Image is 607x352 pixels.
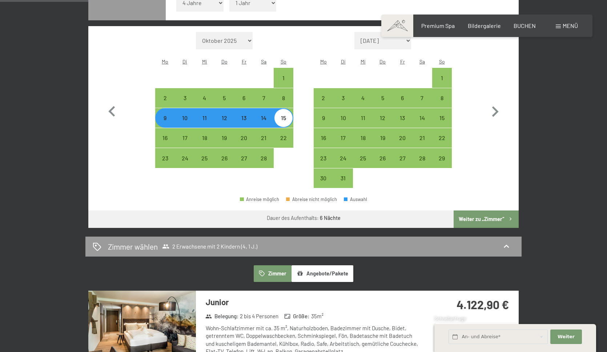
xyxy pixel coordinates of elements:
div: Sun Feb 15 2026 [274,108,293,128]
div: Anreise möglich [240,197,279,202]
div: Sun Feb 01 2026 [274,68,293,87]
div: 22 [433,135,451,153]
div: Tue Mar 24 2026 [333,148,353,168]
span: 2 Erwachsene mit 2 Kindern (4, 1 J.) [162,243,257,250]
a: Premium Spa [421,22,455,29]
div: Fri Feb 20 2026 [234,128,254,148]
abbr: Montag [162,58,168,65]
abbr: Freitag [242,58,246,65]
div: 19 [215,135,233,153]
div: Anreise möglich [314,128,333,148]
div: Anreise möglich [234,148,254,168]
h3: Junior [206,296,422,308]
button: Zimmer [254,265,292,282]
abbr: Donnerstag [221,58,228,65]
abbr: Montag [320,58,327,65]
div: 6 [235,95,253,113]
div: Anreise möglich [214,128,234,148]
div: Wed Feb 25 2026 [195,148,214,168]
div: Tue Mar 17 2026 [333,128,353,148]
div: 18 [354,135,372,153]
div: Mon Mar 23 2026 [314,148,333,168]
abbr: Sonntag [439,58,445,65]
div: Auswahl [344,197,367,202]
div: Sun Mar 08 2026 [432,88,452,108]
div: Anreise möglich [175,128,194,148]
div: Mon Mar 16 2026 [314,128,333,148]
div: Sun Feb 08 2026 [274,88,293,108]
div: Anreise möglich [254,148,274,168]
div: Anreise möglich [393,88,412,108]
h2: Zimmer wählen [108,241,158,252]
div: 11 [354,115,372,133]
div: Anreise möglich [333,88,353,108]
div: Anreise möglich [175,88,194,108]
div: 8 [433,95,451,113]
div: 30 [314,175,333,193]
div: Anreise möglich [432,148,452,168]
div: Sat Mar 28 2026 [412,148,432,168]
div: Anreise möglich [314,148,333,168]
div: Anreise möglich [412,88,432,108]
div: 9 [156,115,174,133]
div: Anreise möglich [373,88,393,108]
div: Anreise möglich [155,148,175,168]
abbr: Freitag [400,58,405,65]
a: BUCHEN [514,22,536,29]
div: Anreise möglich [412,148,432,168]
div: Fri Feb 13 2026 [234,108,254,128]
div: 20 [235,135,253,153]
div: 1 [274,75,293,93]
div: Sun Feb 22 2026 [274,128,293,148]
div: Sat Mar 14 2026 [412,108,432,128]
div: 18 [196,135,214,153]
div: Tue Mar 31 2026 [333,168,353,188]
div: 16 [314,135,333,153]
div: Mon Feb 02 2026 [155,88,175,108]
div: Thu Mar 19 2026 [373,128,393,148]
span: 2 bis 4 Personen [240,312,278,320]
abbr: Samstag [419,58,425,65]
div: Tue Feb 03 2026 [175,88,194,108]
div: Thu Feb 26 2026 [214,148,234,168]
div: Anreise möglich [353,128,373,148]
a: Bildergalerie [468,22,501,29]
div: 5 [374,95,392,113]
div: Wed Feb 04 2026 [195,88,214,108]
div: Wed Mar 18 2026 [353,128,373,148]
abbr: Sonntag [281,58,286,65]
div: Abreise nicht möglich [286,197,337,202]
div: 27 [235,155,253,173]
div: Fri Mar 27 2026 [393,148,412,168]
div: 2 [156,95,174,113]
span: Weiter [558,333,575,340]
span: Menü [563,22,578,29]
div: Anreise möglich [353,88,373,108]
div: Anreise möglich [393,128,412,148]
div: Mon Feb 23 2026 [155,148,175,168]
div: Anreise möglich [393,148,412,168]
div: Anreise möglich [234,108,254,128]
div: 7 [255,95,273,113]
button: Weiter [550,330,582,344]
div: Anreise möglich [254,88,274,108]
div: Mon Feb 16 2026 [155,128,175,148]
strong: 4.122,90 € [457,298,509,311]
div: Sun Mar 01 2026 [432,68,452,87]
abbr: Samstag [261,58,266,65]
div: Sat Mar 21 2026 [412,128,432,148]
div: 15 [274,115,293,133]
div: Tue Feb 17 2026 [175,128,194,148]
div: Anreise möglich [155,108,175,128]
div: 12 [215,115,233,133]
div: Sat Feb 28 2026 [254,148,274,168]
div: Anreise möglich [195,108,214,128]
div: Anreise möglich [274,88,293,108]
div: Anreise möglich [175,108,194,128]
div: Anreise möglich [314,168,333,188]
abbr: Dienstag [341,58,346,65]
div: Anreise möglich [432,128,452,148]
div: Sat Feb 21 2026 [254,128,274,148]
div: 10 [334,115,352,133]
